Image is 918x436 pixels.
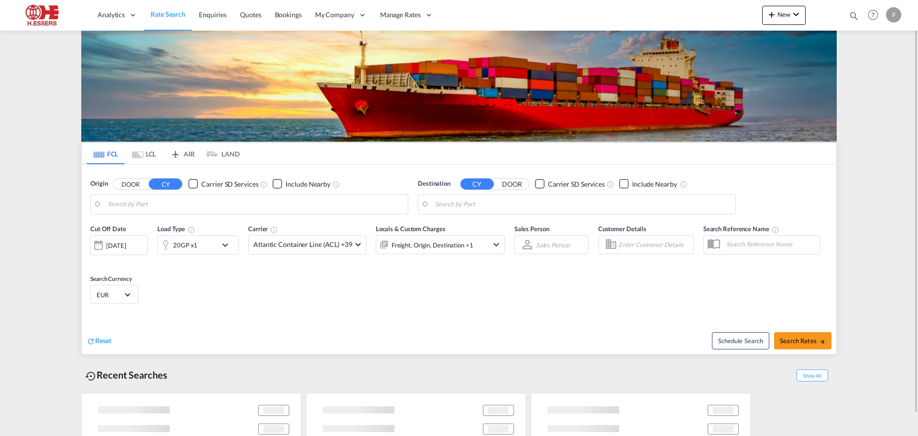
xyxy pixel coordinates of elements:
md-icon: icon-magnify [849,11,859,21]
md-tab-item: LAND [201,143,240,164]
md-icon: icon-plus 400-fg [766,9,777,20]
button: CY [149,179,182,190]
div: Freight Origin Destination Factory Stuffing [392,238,473,252]
md-icon: icon-chevron-down [790,9,802,20]
span: Carrier [248,225,278,233]
button: CY [460,179,494,190]
span: Bookings [275,11,302,19]
div: Include Nearby [632,179,677,189]
img: LCL+%26+FCL+BACKGROUND.png [81,31,837,142]
span: Load Type [157,225,195,233]
span: Locals & Custom Charges [376,225,446,233]
md-icon: Unchecked: Search for CY (Container Yard) services for all selected carriers.Checked : Search for... [260,180,268,188]
input: Search Reference Name [721,237,820,251]
md-icon: icon-refresh [87,337,95,346]
md-select: Sales Person [535,238,571,252]
span: Cut Off Date [90,225,126,233]
div: Carrier SD Services [548,179,605,189]
md-checkbox: Checkbox No Ink [619,179,677,189]
input: Enter Customer Details [619,237,690,252]
button: DOOR [114,179,147,190]
span: New [766,11,802,18]
span: Manage Rates [380,10,421,20]
button: DOOR [495,179,529,190]
div: icon-magnify [849,11,859,25]
div: Recent Searches [81,364,171,386]
span: Reset [95,336,111,345]
md-icon: Unchecked: Search for CY (Container Yard) services for all selected carriers.Checked : Search for... [607,180,614,188]
md-pagination-wrapper: Use the left and right arrow keys to navigate between tabs [87,143,240,164]
md-icon: icon-backup-restore [85,370,97,382]
md-tab-item: LCL [125,143,163,164]
md-icon: Your search will be saved by the below given name [772,226,779,234]
div: icon-refreshReset [87,336,111,347]
md-icon: icon-arrow-right [819,338,826,345]
img: 690005f0ba9d11ee90968bb23dcea500.JPG [14,4,79,26]
div: 20GP x1icon-chevron-down [157,235,239,255]
span: Analytics [98,10,125,20]
span: Sales Person [514,225,549,233]
md-checkbox: Checkbox No Ink [535,179,605,189]
div: Origin DOOR CY Checkbox No InkUnchecked: Search for CY (Container Yard) services for all selected... [82,165,836,354]
md-checkbox: Checkbox No Ink [273,179,330,189]
button: Search Ratesicon-arrow-right [774,332,831,349]
span: Enquiries [199,11,227,19]
span: Show All [797,369,828,381]
span: Search Currency [90,275,132,282]
div: Carrier SD Services [201,179,258,189]
input: Search by Port [435,197,731,212]
md-icon: icon-information-outline [187,226,195,234]
div: Include Nearby [285,179,330,189]
div: 20GP x1 [173,238,197,252]
div: F [886,7,901,22]
md-icon: icon-chevron-down [219,239,236,251]
span: Destination [418,179,450,189]
md-checkbox: Checkbox No Ink [188,179,258,189]
button: icon-plus 400-fgNewicon-chevron-down [762,6,806,25]
span: My Company [315,10,354,20]
span: Atlantic Container Line (ACL) +39 [253,240,352,249]
button: Note: By default Schedule search will only considerorigin ports, destination ports and cut off da... [712,332,769,349]
div: [DATE] [106,241,126,250]
span: Customer Details [598,225,646,233]
md-select: Select Currency: € EUREuro [96,288,133,302]
md-icon: icon-chevron-down [491,239,502,250]
md-icon: Unchecked: Ignores neighbouring ports when fetching rates.Checked : Includes neighbouring ports w... [332,180,340,188]
md-datepicker: Select [90,254,98,267]
md-icon: Unchecked: Ignores neighbouring ports when fetching rates.Checked : Includes neighbouring ports w... [680,180,688,188]
span: Origin [90,179,108,189]
div: [DATE] [90,235,148,255]
md-tab-item: FCL [87,143,125,164]
input: Search by Port [108,197,403,212]
span: EUR [97,291,123,299]
md-icon: The selected Trucker/Carrierwill be displayed in the rate results If the rates are from another f... [270,226,278,234]
span: Rate Search [151,10,186,18]
span: Quotes [240,11,261,19]
md-icon: icon-airplane [170,148,181,156]
span: Search Rates [780,337,826,345]
md-tab-item: AIR [163,143,201,164]
span: Search Reference Name [703,225,779,233]
div: Help [865,7,886,24]
span: Help [865,7,881,23]
div: Freight Origin Destination Factory Stuffingicon-chevron-down [376,235,505,254]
